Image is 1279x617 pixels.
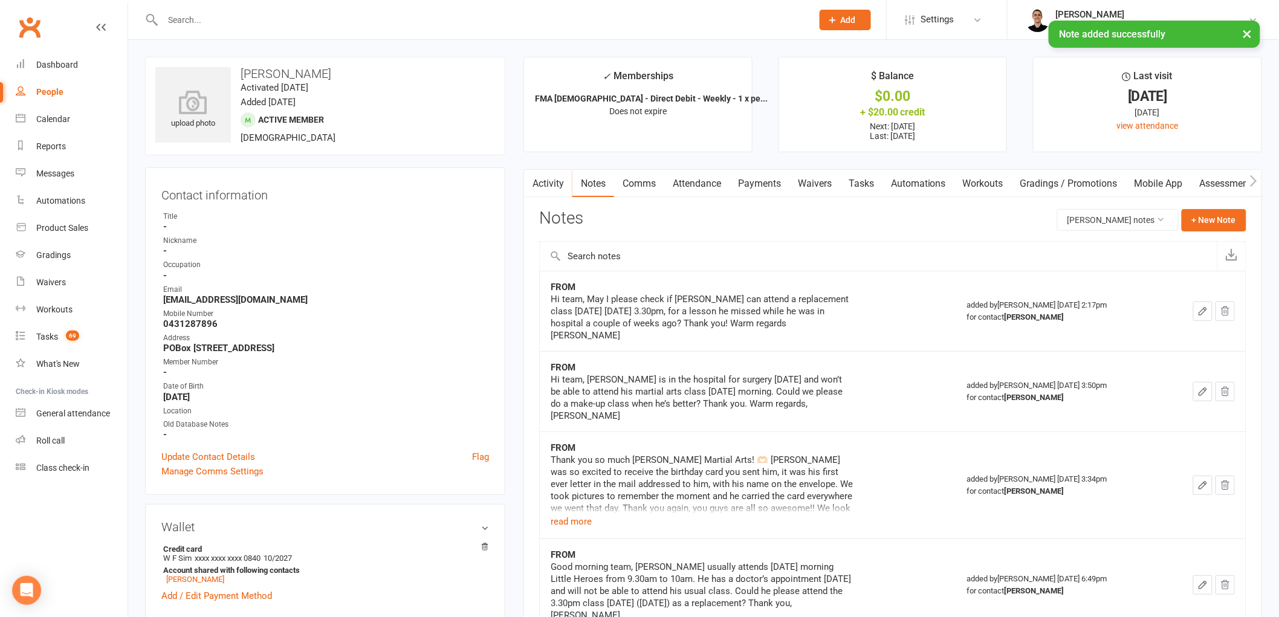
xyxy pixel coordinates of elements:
div: added by [PERSON_NAME] [DATE] 3:34pm [967,473,1153,497]
button: Add [820,10,871,30]
a: Product Sales [16,215,128,242]
strong: FROM [551,282,575,292]
strong: FROM [551,362,575,373]
div: Note added successfully [1049,21,1260,48]
a: Workouts [954,170,1012,198]
div: Address [163,332,489,344]
a: Reports [16,133,128,160]
div: Reports [36,141,66,151]
a: Gradings / Promotions [1012,170,1126,198]
span: Add [841,15,856,25]
a: Tasks [840,170,882,198]
strong: - [163,245,489,256]
div: Workouts [36,305,73,314]
a: Manage Comms Settings [161,464,264,479]
div: added by [PERSON_NAME] [DATE] 3:50pm [967,380,1153,404]
a: Dashboard [16,51,128,79]
div: Nickname [163,235,489,247]
a: General attendance kiosk mode [16,400,128,427]
div: Old Database Notes [163,419,489,430]
div: for contact [967,392,1153,404]
strong: Credit card [163,544,483,554]
h3: Contact information [161,184,489,202]
li: W F Sim [161,543,489,586]
div: Hi team, [PERSON_NAME] is in the hospital for surgery [DATE] and won’t be able to attend his mart... [551,373,853,422]
div: Messages [36,169,74,178]
div: General attendance [36,409,110,418]
div: Calendar [36,114,70,124]
strong: POBox [STREET_ADDRESS] [163,343,489,354]
span: Does not expire [609,106,667,116]
strong: - [163,221,489,232]
a: Messages [16,160,128,187]
h3: [PERSON_NAME] [155,67,495,80]
a: Automations [16,187,128,215]
a: [PERSON_NAME] [166,575,224,584]
div: Last visit [1122,68,1173,90]
strong: [PERSON_NAME] [1005,486,1064,496]
a: Notes [572,170,614,198]
div: Mobile Number [163,308,489,320]
div: Memberships [603,68,673,91]
i: ✓ [603,71,610,82]
div: Roll call [36,436,65,445]
time: Added [DATE] [241,97,296,108]
p: Next: [DATE] Last: [DATE] [790,121,996,141]
div: Tasks [36,332,58,341]
div: Waivers [36,277,66,287]
div: Occupation [163,259,489,271]
a: Update Contact Details [161,450,255,464]
strong: [EMAIL_ADDRESS][DOMAIN_NAME] [163,294,489,305]
span: 69 [66,331,79,341]
time: Activated [DATE] [241,82,308,93]
div: for contact [967,585,1153,597]
strong: FMA [DEMOGRAPHIC_DATA] - Direct Debit - Weekly - 1 x pe... [535,94,768,103]
div: $ Balance [871,68,914,90]
div: added by [PERSON_NAME] [DATE] 2:17pm [967,299,1153,323]
a: Workouts [16,296,128,323]
a: Activity [524,170,572,198]
div: What's New [36,359,80,369]
a: Class kiosk mode [16,454,128,482]
h3: Wallet [161,520,489,534]
div: upload photo [155,90,231,130]
strong: Account shared with following contacts [163,566,483,575]
a: Assessments [1191,170,1265,198]
div: $0.00 [790,90,996,103]
button: read more [551,514,592,529]
strong: - [163,367,489,378]
div: Open Intercom Messenger [12,576,41,605]
a: Waivers [789,170,840,198]
a: Calendar [16,106,128,133]
a: Gradings [16,242,128,269]
div: Gradings [36,250,71,260]
div: Location [163,405,489,417]
h3: Notes [539,209,583,231]
a: Roll call [16,427,128,454]
strong: [PERSON_NAME] [1005,586,1064,595]
div: [PERSON_NAME] [1056,9,1249,20]
a: Comms [614,170,664,198]
strong: [PERSON_NAME] [1005,312,1064,321]
a: What's New [16,350,128,378]
div: Class check-in [36,463,89,473]
div: Title [163,211,489,222]
a: Add / Edit Payment Method [161,589,272,603]
a: Mobile App [1126,170,1191,198]
span: 10/2027 [264,554,292,563]
input: Search notes [540,242,1217,271]
div: [PERSON_NAME] Martial Arts and Fitness Academy [1056,20,1249,31]
a: Attendance [664,170,730,198]
a: Automations [882,170,954,198]
div: [DATE] [1044,106,1251,119]
span: Settings [921,6,954,33]
div: Hi team, May I please check if [PERSON_NAME] can attend a replacement class [DATE] [DATE] 3.30pm,... [551,293,853,341]
button: × [1237,21,1258,47]
div: [DATE] [1044,90,1251,103]
div: Product Sales [36,223,88,233]
strong: - [163,270,489,281]
div: People [36,87,63,97]
strong: FROM [551,442,575,453]
strong: 0431287896 [163,318,489,329]
div: Email [163,284,489,296]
